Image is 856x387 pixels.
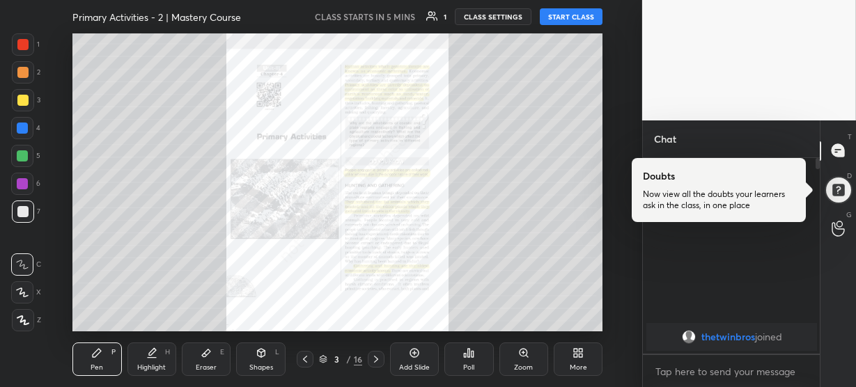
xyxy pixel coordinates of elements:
[196,364,217,371] div: Eraser
[249,364,273,371] div: Shapes
[91,364,103,371] div: Pen
[275,349,279,356] div: L
[701,331,754,342] span: thetwinbros
[540,8,602,25] button: START CLASS
[330,355,344,363] div: 3
[12,61,40,84] div: 2
[12,200,40,223] div: 7
[11,117,40,139] div: 4
[11,281,41,303] div: X
[455,8,531,25] button: CLASS SETTINGS
[570,364,587,371] div: More
[137,364,166,371] div: Highlight
[399,364,430,371] div: Add Slide
[11,173,40,195] div: 6
[847,171,852,181] p: D
[111,349,116,356] div: P
[681,330,695,344] img: default.png
[11,145,40,167] div: 5
[754,331,781,342] span: joined
[514,364,533,371] div: Zoom
[444,13,446,20] div: 1
[165,349,170,356] div: H
[463,364,474,371] div: Poll
[347,355,351,363] div: /
[220,349,224,356] div: E
[643,320,820,354] div: grid
[846,210,852,220] p: G
[72,10,241,24] h4: Primary Activities - 2 | Mastery Course
[12,33,40,56] div: 1
[354,353,362,365] div: 16
[643,120,687,157] p: Chat
[11,253,41,276] div: C
[848,132,852,142] p: T
[12,309,41,331] div: Z
[12,89,40,111] div: 3
[315,10,415,23] h5: CLASS STARTS IN 5 MINS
